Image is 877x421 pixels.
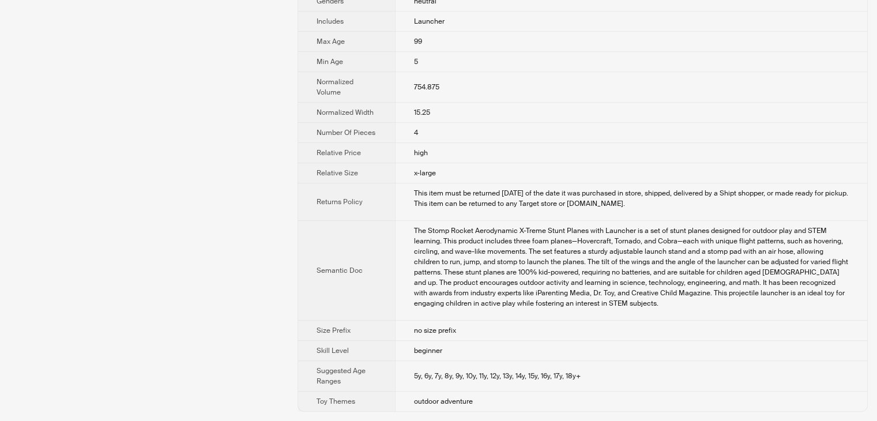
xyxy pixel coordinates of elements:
span: 99 [414,37,422,46]
span: no size prefix [414,326,456,335]
span: 15.25 [414,108,430,117]
div: The Stomp Rocket Aerodynamic X-Treme Stunt Planes with Launcher is a set of stunt planes designed... [414,225,849,309]
span: 4 [414,128,418,137]
span: Normalized Volume [317,77,353,97]
span: Suggested Age Ranges [317,366,366,386]
span: 5y, 6y, 7y, 8y, 9y, 10y, 11y, 12y, 13y, 14y, 15y, 16y, 17y, 18y+ [414,371,581,381]
span: Semantic Doc [317,266,363,275]
span: Includes [317,17,344,26]
span: x-large [414,168,436,178]
span: 5 [414,57,418,66]
span: Size Prefix [317,326,351,335]
span: Number Of Pieces [317,128,375,137]
span: outdoor adventure [414,397,473,406]
span: 754.875 [414,82,439,92]
span: Relative Size [317,168,358,178]
span: Relative Price [317,148,361,157]
div: This item must be returned within 90 days of the date it was purchased in store, shipped, deliver... [414,188,849,209]
span: Min Age [317,57,343,66]
span: Toy Themes [317,397,355,406]
span: beginner [414,346,442,355]
span: Launcher [414,17,445,26]
span: Normalized Width [317,108,374,117]
span: Returns Policy [317,197,363,206]
span: Max Age [317,37,345,46]
span: high [414,148,428,157]
span: Skill Level [317,346,349,355]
